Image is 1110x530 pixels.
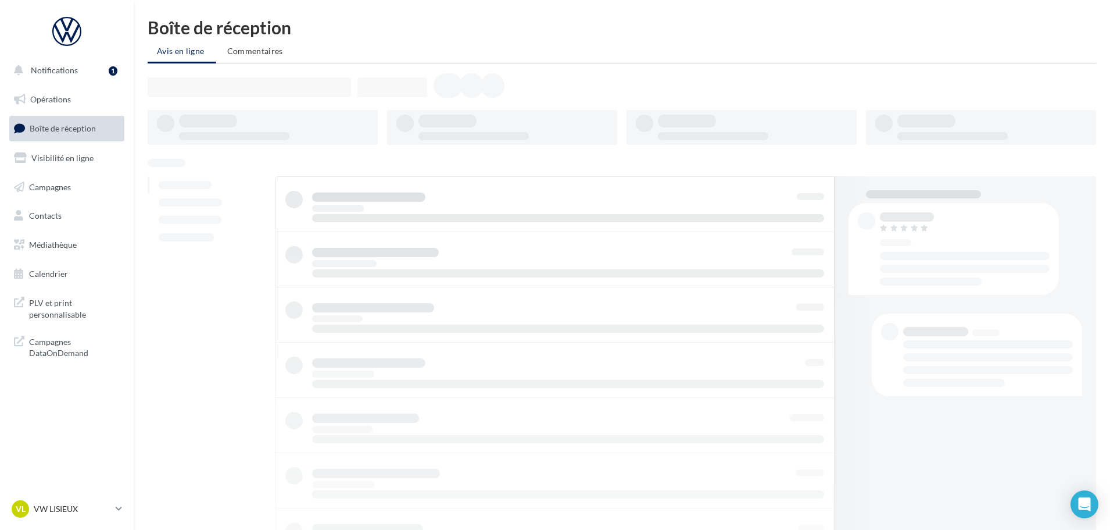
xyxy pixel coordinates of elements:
[7,329,127,364] a: Campagnes DataOnDemand
[34,503,111,515] p: VW LISIEUX
[7,290,127,325] a: PLV et print personnalisable
[30,123,96,133] span: Boîte de réception
[7,87,127,112] a: Opérations
[29,295,120,320] span: PLV et print personnalisable
[109,66,117,76] div: 1
[31,153,94,163] span: Visibilité en ligne
[16,503,26,515] span: VL
[1070,490,1098,518] div: Open Intercom Messenger
[30,94,71,104] span: Opérations
[29,182,71,191] span: Campagnes
[7,262,127,286] a: Calendrier
[7,146,127,170] a: Visibilité en ligne
[7,116,127,141] a: Boîte de réception
[227,46,283,56] span: Commentaires
[148,19,1096,36] div: Boîte de réception
[7,175,127,200] a: Campagnes
[31,65,78,75] span: Notifications
[7,233,127,257] a: Médiathèque
[29,240,77,250] span: Médiathèque
[29,269,68,279] span: Calendrier
[29,334,120,359] span: Campagnes DataOnDemand
[7,204,127,228] a: Contacts
[29,211,62,220] span: Contacts
[7,58,122,83] button: Notifications 1
[9,498,124,520] a: VL VW LISIEUX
